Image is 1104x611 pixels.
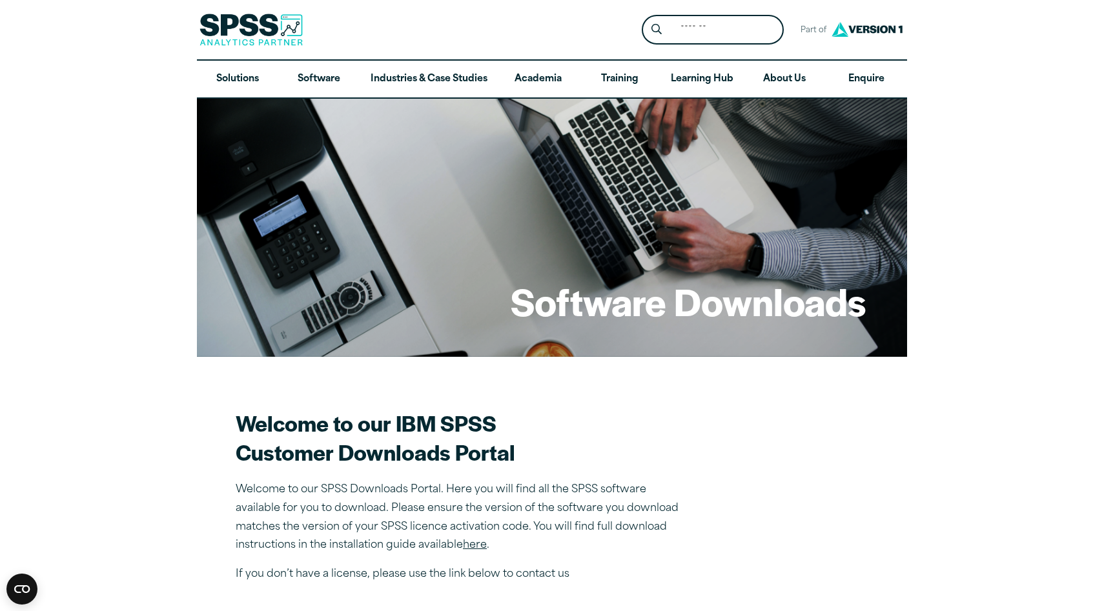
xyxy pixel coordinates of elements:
[278,61,360,98] a: Software
[511,276,866,326] h1: Software Downloads
[236,565,688,584] p: If you don’t have a license, please use the link below to contact us
[463,540,487,550] a: here
[642,15,784,45] form: Site Header Search Form
[360,61,498,98] a: Industries & Case Studies
[236,408,688,466] h2: Welcome to our IBM SPSS Customer Downloads Portal
[199,14,303,46] img: SPSS Analytics Partner
[197,61,278,98] a: Solutions
[794,21,828,40] span: Part of
[498,61,579,98] a: Academia
[826,61,907,98] a: Enquire
[197,61,907,98] nav: Desktop version of site main menu
[236,481,688,555] p: Welcome to our SPSS Downloads Portal. Here you will find all the SPSS software available for you ...
[6,574,37,605] button: Open CMP widget
[651,24,662,35] svg: Search magnifying glass icon
[744,61,825,98] a: About Us
[660,61,744,98] a: Learning Hub
[828,17,906,41] img: Version1 Logo
[579,61,660,98] a: Training
[645,18,669,42] button: Search magnifying glass icon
